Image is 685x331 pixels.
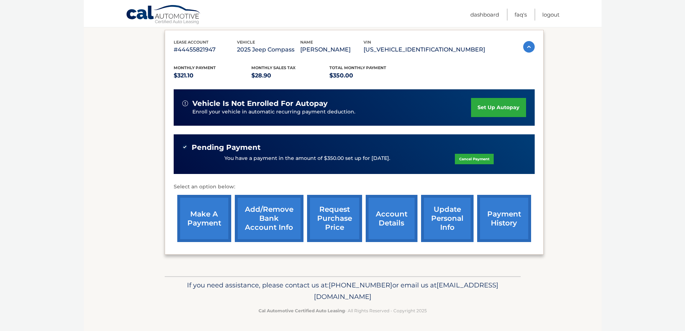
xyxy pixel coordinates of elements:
[300,40,313,45] span: name
[329,71,407,81] p: $350.00
[237,45,300,55] p: 2025 Jeep Compass
[235,195,303,242] a: Add/Remove bank account info
[300,45,364,55] p: [PERSON_NAME]
[192,143,261,152] span: Pending Payment
[364,40,371,45] span: vin
[251,71,329,81] p: $28.90
[515,9,527,21] a: FAQ's
[251,65,296,70] span: Monthly sales Tax
[307,195,362,242] a: request purchase price
[192,108,471,116] p: Enroll your vehicle in automatic recurring payment deduction.
[366,195,417,242] a: account details
[477,195,531,242] a: payment history
[314,281,498,301] span: [EMAIL_ADDRESS][DOMAIN_NAME]
[471,98,526,117] a: set up autopay
[455,154,494,164] a: Cancel Payment
[169,279,516,303] p: If you need assistance, please contact us at: or email us at
[174,65,216,70] span: Monthly Payment
[237,40,255,45] span: vehicle
[177,195,231,242] a: make a payment
[126,5,201,26] a: Cal Automotive
[174,183,535,191] p: Select an option below:
[470,9,499,21] a: Dashboard
[329,281,392,289] span: [PHONE_NUMBER]
[224,155,390,162] p: You have a payment in the amount of $350.00 set up for [DATE].
[192,99,328,108] span: vehicle is not enrolled for autopay
[421,195,474,242] a: update personal info
[364,45,485,55] p: [US_VEHICLE_IDENTIFICATION_NUMBER]
[523,41,535,53] img: accordion-active.svg
[329,65,386,70] span: Total Monthly Payment
[182,144,187,149] img: check-green.svg
[174,45,237,55] p: #44455821947
[174,71,252,81] p: $321.10
[259,308,345,313] strong: Cal Automotive Certified Auto Leasing
[542,9,560,21] a: Logout
[174,40,209,45] span: lease account
[169,307,516,314] p: - All Rights Reserved - Copyright 2025
[182,100,188,106] img: alert-white.svg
